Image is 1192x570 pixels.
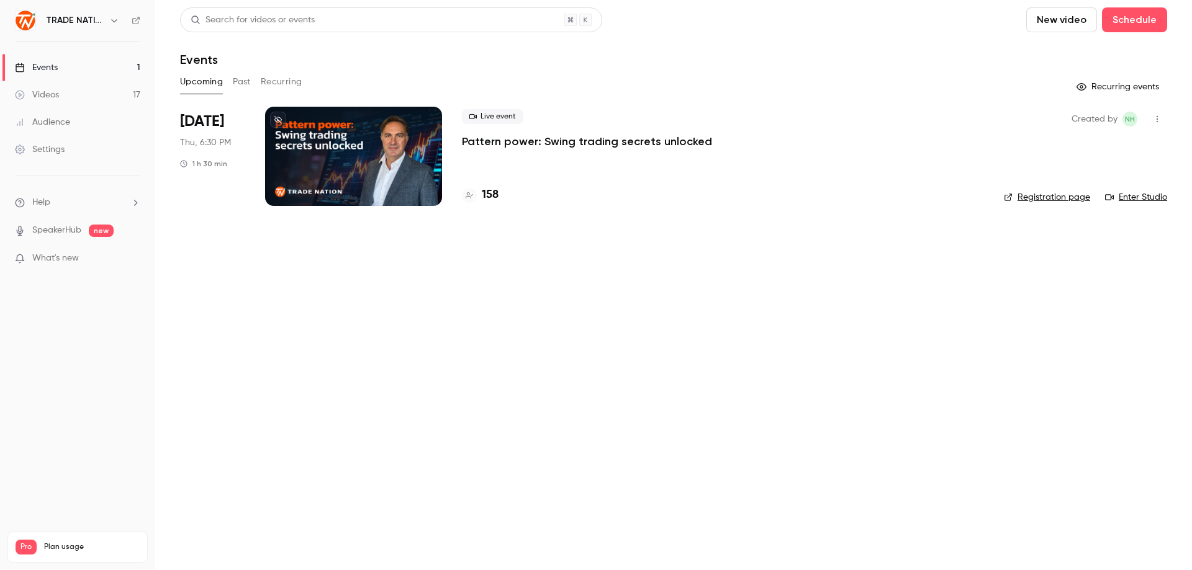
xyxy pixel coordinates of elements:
iframe: Noticeable Trigger [125,253,140,264]
li: help-dropdown-opener [15,196,140,209]
span: NH [1125,112,1135,127]
button: Past [233,72,251,92]
div: Audience [15,116,70,128]
div: Videos [15,89,59,101]
button: Recurring [261,72,302,92]
span: Help [32,196,50,209]
span: new [89,225,114,237]
span: Created by [1072,112,1117,127]
a: Enter Studio [1105,191,1167,203]
a: Registration page [1004,191,1090,203]
h4: 158 [482,187,499,203]
h6: TRADE NATION [46,14,104,27]
span: Nicole Henn [1122,112,1137,127]
button: Recurring events [1071,77,1167,97]
h1: Events [180,52,218,67]
button: Schedule [1102,7,1167,32]
div: Events [15,61,58,74]
span: Live event [462,109,523,124]
img: TRADE NATION [16,11,35,30]
a: 158 [462,187,499,203]
span: What's new [32,252,79,265]
a: SpeakerHub [32,224,81,237]
span: Thu, 6:30 PM [180,136,231,149]
a: Pattern power: Swing trading secrets unlocked [462,134,712,149]
span: [DATE] [180,112,224,131]
div: Search for videos or events [191,14,315,27]
div: 1 h 30 min [180,159,227,169]
span: Pro [16,540,37,554]
button: Upcoming [180,72,223,92]
span: Plan usage [44,542,140,552]
div: Settings [15,143,65,156]
div: Aug 28 Thu, 7:30 PM (Africa/Johannesburg) [180,107,245,206]
button: New video [1026,7,1097,32]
